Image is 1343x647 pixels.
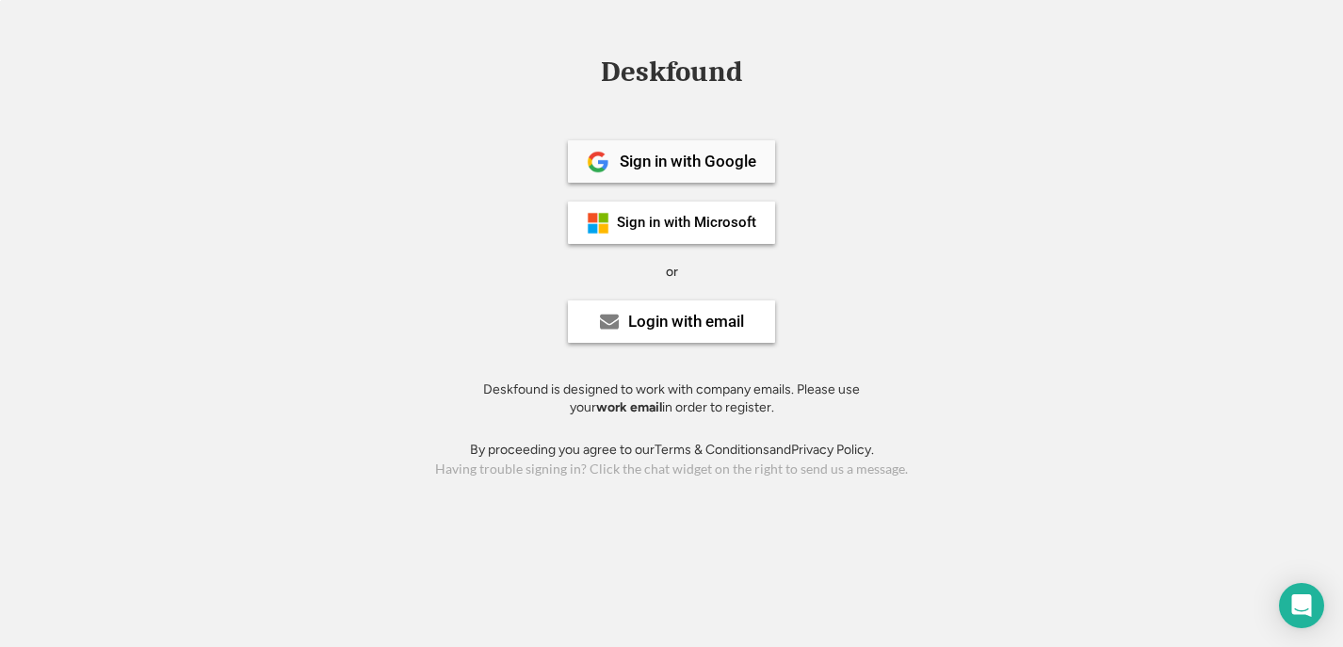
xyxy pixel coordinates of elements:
[591,57,752,87] div: Deskfound
[596,399,662,415] strong: work email
[460,380,883,417] div: Deskfound is designed to work with company emails. Please use your in order to register.
[617,216,756,230] div: Sign in with Microsoft
[655,442,769,458] a: Terms & Conditions
[587,151,609,173] img: 1024px-Google__G__Logo.svg.png
[628,314,744,330] div: Login with email
[666,263,678,282] div: or
[1279,583,1324,628] div: Open Intercom Messenger
[791,442,874,458] a: Privacy Policy.
[587,212,609,235] img: ms-symbollockup_mssymbol_19.png
[620,154,756,170] div: Sign in with Google
[470,441,874,460] div: By proceeding you agree to our and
